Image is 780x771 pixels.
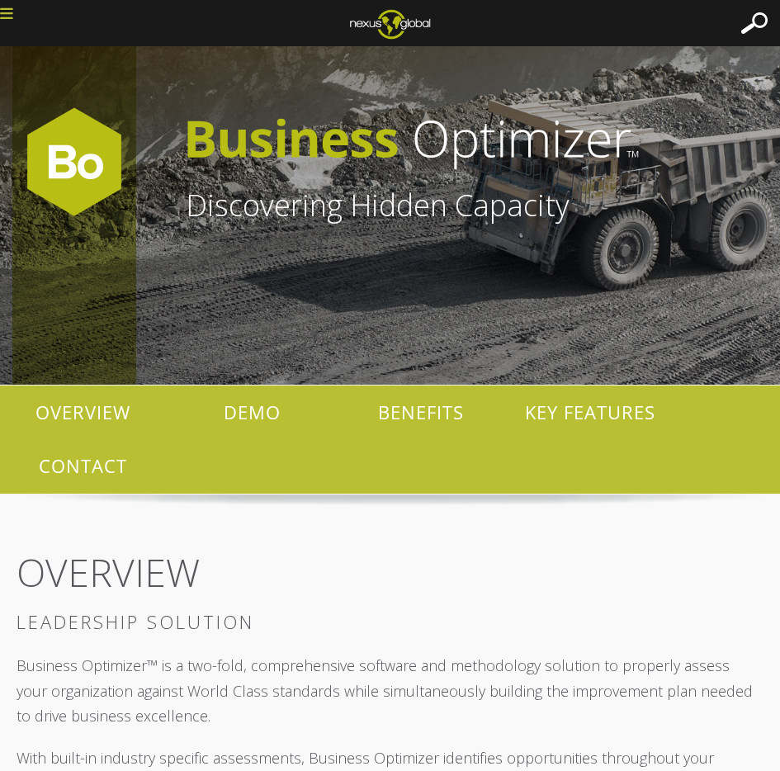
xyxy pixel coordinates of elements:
p: KEY FEATURES [508,385,673,439]
p: Business Optimizer™ is a two-fold, comprehensive software and methodology solution to properly as... [17,653,763,729]
span: OVERVIEW [17,546,200,598]
p: BENEFITS [338,385,503,439]
p: DEMO [169,385,334,439]
h3: LEADERSHIP SOLUTION [17,611,763,632]
img: Bo [17,104,132,220]
img: ng_logo_web [337,4,443,44]
img: BusOpthorizontal-no-icon-1 [186,88,735,191]
h1: Discovering Hidden Capacity [186,191,768,220]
